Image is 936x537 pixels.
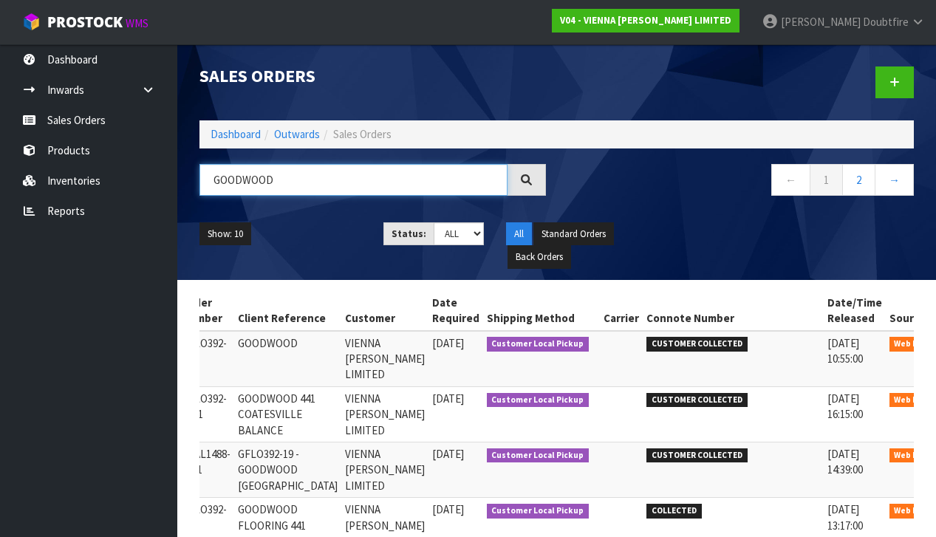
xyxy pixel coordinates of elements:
span: Customer Local Pickup [487,448,590,463]
td: GFLO392-19+1 [178,386,234,442]
span: Customer Local Pickup [487,504,590,519]
span: [DATE] 10:55:00 [827,336,863,366]
span: CUSTOMER COLLECTED [646,448,748,463]
th: Carrier [600,291,643,331]
th: Date Required [428,291,483,331]
td: VIENNA [PERSON_NAME] LIMITED [341,386,428,442]
span: [DATE] 16:15:00 [827,391,863,421]
a: Dashboard [211,127,261,141]
img: cube-alt.png [22,13,41,31]
th: Date/Time Released [824,291,886,331]
th: Customer [341,291,428,331]
span: [DATE] [432,447,464,461]
th: Client Reference [234,291,341,331]
span: Sales Orders [333,127,392,141]
span: [DATE] [432,391,464,406]
span: CUSTOMER COLLECTED [646,393,748,408]
td: GOODWOOD 441 COATESVILLE BALANCE [234,386,341,442]
button: All [506,222,532,246]
a: Outwards [274,127,320,141]
a: → [875,164,914,196]
th: Shipping Method [483,291,601,331]
strong: V04 - VIENNA [PERSON_NAME] LIMITED [560,14,731,27]
button: Standard Orders [533,222,614,246]
nav: Page navigation [568,164,915,200]
th: Connote Number [643,291,824,331]
span: ProStock [47,13,123,32]
a: ← [771,164,810,196]
button: Back Orders [508,245,571,269]
h1: Sales Orders [199,66,546,86]
th: Order Number [178,291,234,331]
td: GFLO392-22 [178,331,234,387]
span: Customer Local Pickup [487,393,590,408]
span: [DATE] 14:39:00 [827,447,863,476]
span: COLLECTED [646,504,702,519]
td: VIENNA [PERSON_NAME] LIMITED [341,331,428,387]
a: 1 [810,164,843,196]
span: [DATE] [432,336,464,350]
span: [PERSON_NAME] [781,15,861,29]
strong: Status: [392,228,426,240]
input: Search sales orders [199,164,508,196]
span: Doubtfire [863,15,909,29]
button: Show: 10 [199,222,251,246]
a: 2 [842,164,875,196]
td: GPAL1488-1 + 1 [178,442,234,498]
span: CUSTOMER COLLECTED [646,337,748,352]
small: WMS [126,16,148,30]
td: GFLO392-19 - GOODWOOD [GEOGRAPHIC_DATA] [234,442,341,498]
span: [DATE] 13:17:00 [827,502,863,532]
span: [DATE] [432,502,464,516]
span: Customer Local Pickup [487,337,590,352]
td: GOODWOOD [234,331,341,387]
td: VIENNA [PERSON_NAME] LIMITED [341,442,428,498]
